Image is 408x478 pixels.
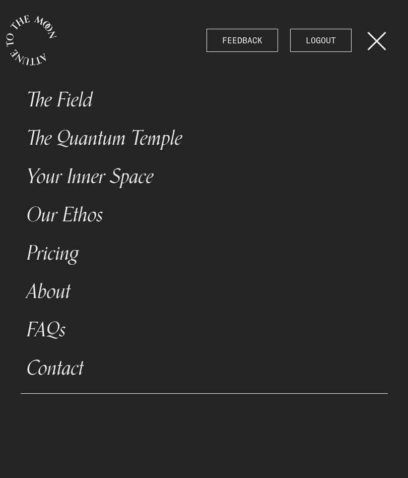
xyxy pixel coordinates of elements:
[21,272,388,311] a: About
[21,311,388,349] a: FAQs
[21,234,388,272] a: Pricing
[21,81,388,119] a: The Field
[290,29,352,52] a: LOGOUT
[207,29,278,52] button: FEEDBACK
[21,157,388,196] a: Your Inner Space
[21,119,388,157] a: The Quantum Temple
[21,349,388,387] a: Contact
[21,196,388,234] a: Our Ethos
[222,34,262,46] span: FEEDBACK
